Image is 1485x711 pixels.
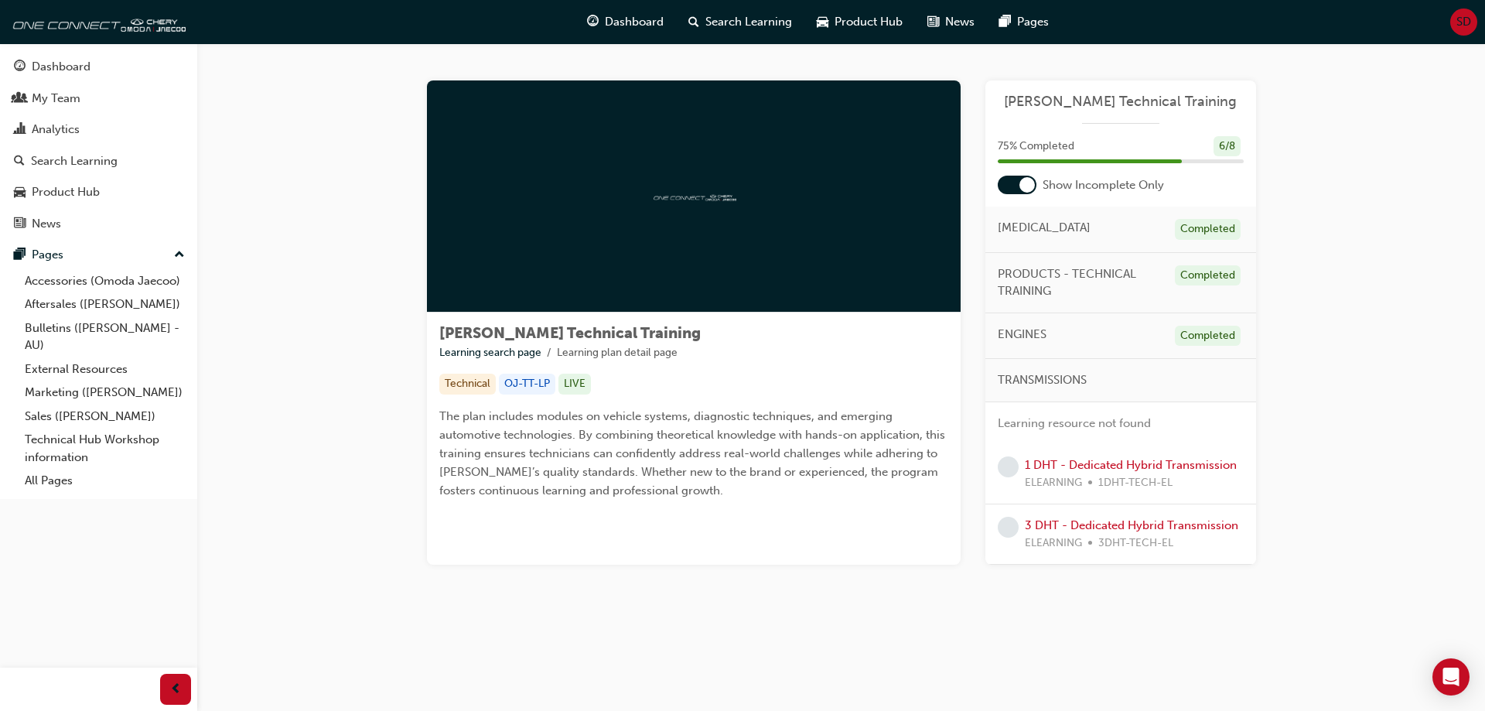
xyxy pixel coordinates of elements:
[705,13,792,31] span: Search Learning
[6,50,191,241] button: DashboardMy TeamAnalyticsSearch LearningProduct HubNews
[987,6,1061,38] a: pages-iconPages
[1175,326,1241,347] div: Completed
[1450,9,1477,36] button: SD
[945,13,975,31] span: News
[1025,474,1082,492] span: ELEARNING
[6,241,191,269] button: Pages
[19,357,191,381] a: External Resources
[558,374,591,395] div: LIVE
[439,346,541,359] a: Learning search page
[998,326,1046,344] span: ENGINES
[439,409,948,497] span: The plan includes modules on vehicle systems, diagnostic techniques, and emerging automotive tech...
[998,517,1019,538] span: learningRecordVerb_NONE-icon
[1025,518,1238,532] a: 3 DHT - Dedicated Hybrid Transmission
[439,374,496,395] div: Technical
[6,210,191,238] a: News
[31,152,118,170] div: Search Learning
[32,58,90,76] div: Dashboard
[1456,13,1471,31] span: SD
[170,680,182,699] span: prev-icon
[32,90,80,108] div: My Team
[1098,535,1173,552] span: 3DHT-TECH-EL
[817,12,828,32] span: car-icon
[19,469,191,493] a: All Pages
[19,269,191,293] a: Accessories (Omoda Jaecoo)
[19,292,191,316] a: Aftersales ([PERSON_NAME])
[1214,136,1241,157] div: 6 / 8
[6,84,191,113] a: My Team
[19,316,191,357] a: Bulletins ([PERSON_NAME] - AU)
[927,12,939,32] span: news-icon
[32,246,63,264] div: Pages
[999,12,1011,32] span: pages-icon
[19,428,191,469] a: Technical Hub Workshop information
[998,371,1087,389] span: TRANSMISSIONS
[1025,458,1237,472] a: 1 DHT - Dedicated Hybrid Transmission
[651,189,736,203] img: oneconnect
[6,115,191,144] a: Analytics
[32,215,61,233] div: News
[19,405,191,429] a: Sales ([PERSON_NAME])
[6,178,191,207] a: Product Hub
[998,219,1091,237] span: [MEDICAL_DATA]
[14,186,26,200] span: car-icon
[19,381,191,405] a: Marketing ([PERSON_NAME])
[1175,265,1241,286] div: Completed
[439,324,701,342] span: [PERSON_NAME] Technical Training
[915,6,987,38] a: news-iconNews
[998,416,1151,430] span: Learning resource not found
[998,265,1162,300] span: PRODUCTS - TECHNICAL TRAINING
[835,13,903,31] span: Product Hub
[557,344,678,362] li: Learning plan detail page
[6,53,191,81] a: Dashboard
[499,374,555,395] div: OJ-TT-LP
[14,217,26,231] span: news-icon
[32,183,100,201] div: Product Hub
[605,13,664,31] span: Dashboard
[575,6,676,38] a: guage-iconDashboard
[14,60,26,74] span: guage-icon
[14,123,26,137] span: chart-icon
[14,92,26,106] span: people-icon
[1432,658,1470,696] div: Open Intercom Messenger
[1175,219,1241,240] div: Completed
[998,456,1019,477] span: learningRecordVerb_NONE-icon
[1098,474,1173,492] span: 1DHT-TECH-EL
[14,248,26,262] span: pages-icon
[998,138,1074,156] span: 75 % Completed
[688,12,699,32] span: search-icon
[14,155,25,169] span: search-icon
[174,245,185,265] span: up-icon
[998,93,1244,111] a: [PERSON_NAME] Technical Training
[8,6,186,37] img: oneconnect
[676,6,804,38] a: search-iconSearch Learning
[587,12,599,32] span: guage-icon
[32,121,80,138] div: Analytics
[6,147,191,176] a: Search Learning
[804,6,915,38] a: car-iconProduct Hub
[1043,176,1164,194] span: Show Incomplete Only
[1017,13,1049,31] span: Pages
[1025,535,1082,552] span: ELEARNING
